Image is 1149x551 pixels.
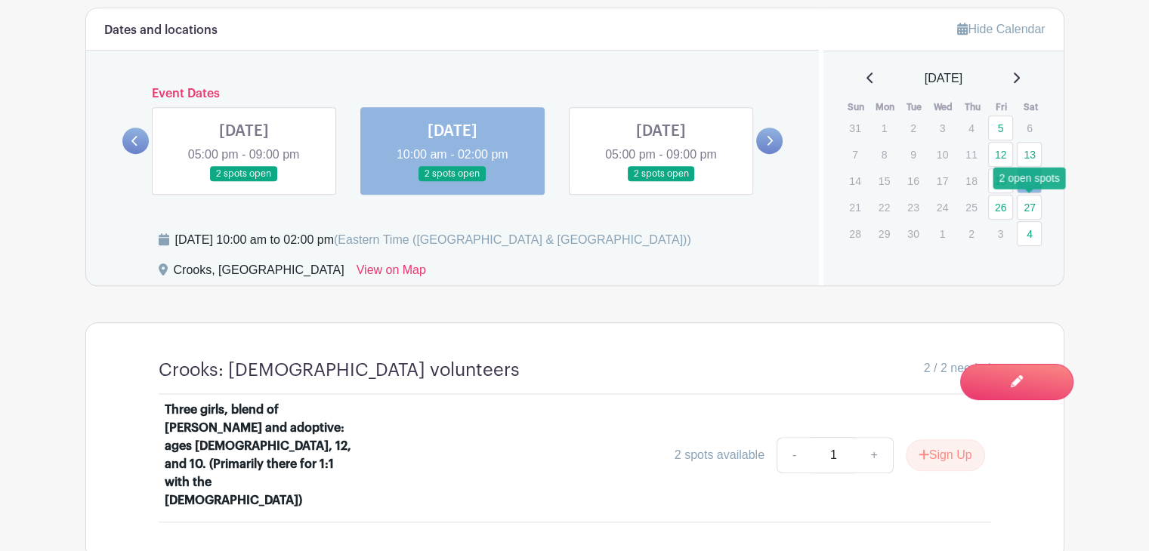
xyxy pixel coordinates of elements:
span: 2 / 2 needed [924,359,991,377]
h6: Event Dates [149,87,757,101]
a: 12 [988,142,1013,167]
a: 27 [1017,195,1042,220]
p: 9 [900,143,925,166]
p: 30 [900,222,925,245]
p: 2 [959,222,984,245]
div: Three girls, blend of [PERSON_NAME] and adoptive: ages [DEMOGRAPHIC_DATA], 12, and 10. (Primarily... [165,401,352,509]
p: 8 [872,143,897,166]
th: Mon [871,100,900,115]
a: 13 [1017,142,1042,167]
p: 15 [872,169,897,192]
button: Sign Up [906,439,985,471]
p: 17 [930,169,955,192]
div: Crooks, [GEOGRAPHIC_DATA] [174,261,344,285]
p: 16 [900,169,925,192]
th: Thu [958,100,987,115]
p: 18 [959,169,984,192]
span: (Eastern Time ([GEOGRAPHIC_DATA] & [GEOGRAPHIC_DATA])) [334,233,691,246]
p: 1 [930,222,955,245]
a: 5 [988,115,1013,140]
p: 21 [842,195,867,219]
div: 2 spots available [675,446,764,464]
a: 4 [1017,221,1042,246]
p: 2 [900,116,925,140]
th: Wed [929,100,959,115]
p: 31 [842,116,867,140]
p: 29 [872,222,897,245]
p: 14 [842,169,867,192]
a: 19 [988,168,1013,193]
th: Tue [900,100,929,115]
p: 11 [959,143,984,166]
th: Sun [842,100,871,115]
p: 7 [842,143,867,166]
a: View on Map [357,261,426,285]
p: 22 [872,195,897,219]
p: 3 [930,116,955,140]
p: 6 [1017,116,1042,140]
a: + [855,437,893,473]
div: 2 open spots [993,167,1065,189]
p: 28 [842,222,867,245]
a: 26 [988,195,1013,220]
p: 24 [930,195,955,219]
p: 23 [900,195,925,219]
p: 25 [959,195,984,219]
a: Hide Calendar [957,23,1045,35]
th: Fri [987,100,1017,115]
div: [DATE] 10:00 am to 02:00 pm [175,231,691,249]
p: 3 [988,222,1013,245]
a: - [777,437,811,473]
p: 10 [930,143,955,166]
p: 1 [872,116,897,140]
p: 4 [959,116,984,140]
span: [DATE] [925,69,962,88]
h6: Dates and locations [104,23,218,38]
th: Sat [1016,100,1046,115]
h4: Crooks: [DEMOGRAPHIC_DATA] volunteers [159,359,520,381]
